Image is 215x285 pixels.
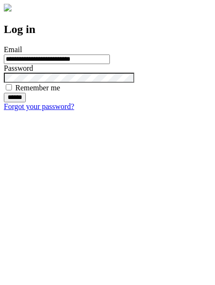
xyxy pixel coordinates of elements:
label: Password [4,64,33,72]
img: logo-4e3dc11c47720685a147b03b5a06dd966a58ff35d612b21f08c02c0306f2b779.png [4,4,11,11]
label: Remember me [15,84,60,92]
h2: Log in [4,23,211,36]
label: Email [4,45,22,54]
a: Forgot your password? [4,102,74,110]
